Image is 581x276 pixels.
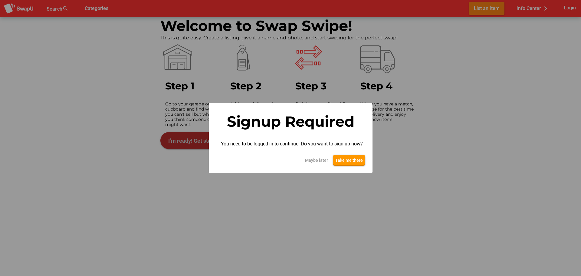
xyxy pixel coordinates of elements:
[221,140,363,148] span: You need to be logged in to continue. Do you want to sign up now?
[303,155,330,166] button: Maybe later
[335,157,363,164] span: Take me there
[333,155,365,166] button: Take me there
[214,108,368,135] div: Signup Required
[305,157,328,164] span: Maybe later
